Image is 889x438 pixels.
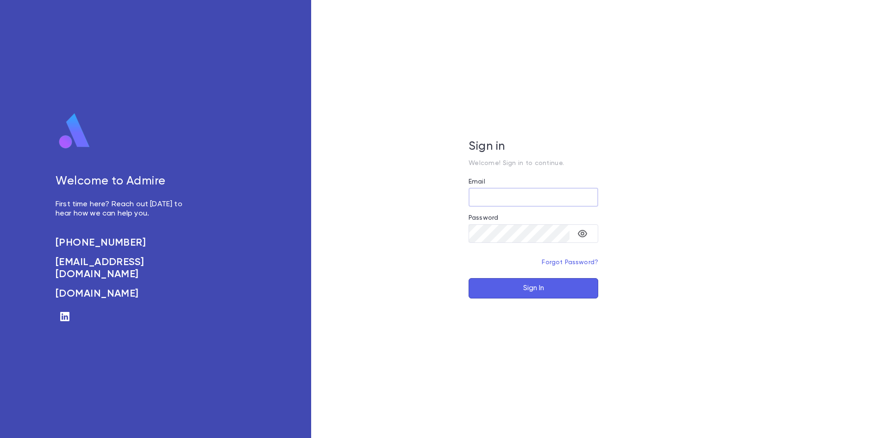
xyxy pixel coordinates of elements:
label: Password [469,214,498,222]
p: First time here? Reach out [DATE] to hear how we can help you. [56,200,193,218]
label: Email [469,178,485,185]
h5: Welcome to Admire [56,175,193,189]
h5: Sign in [469,140,598,154]
a: [EMAIL_ADDRESS][DOMAIN_NAME] [56,256,193,280]
button: toggle password visibility [573,224,592,243]
p: Welcome! Sign in to continue. [469,159,598,167]
img: logo [56,113,94,150]
a: [PHONE_NUMBER] [56,237,193,249]
a: Forgot Password? [542,259,598,266]
button: Sign In [469,278,598,298]
a: [DOMAIN_NAME] [56,288,193,300]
